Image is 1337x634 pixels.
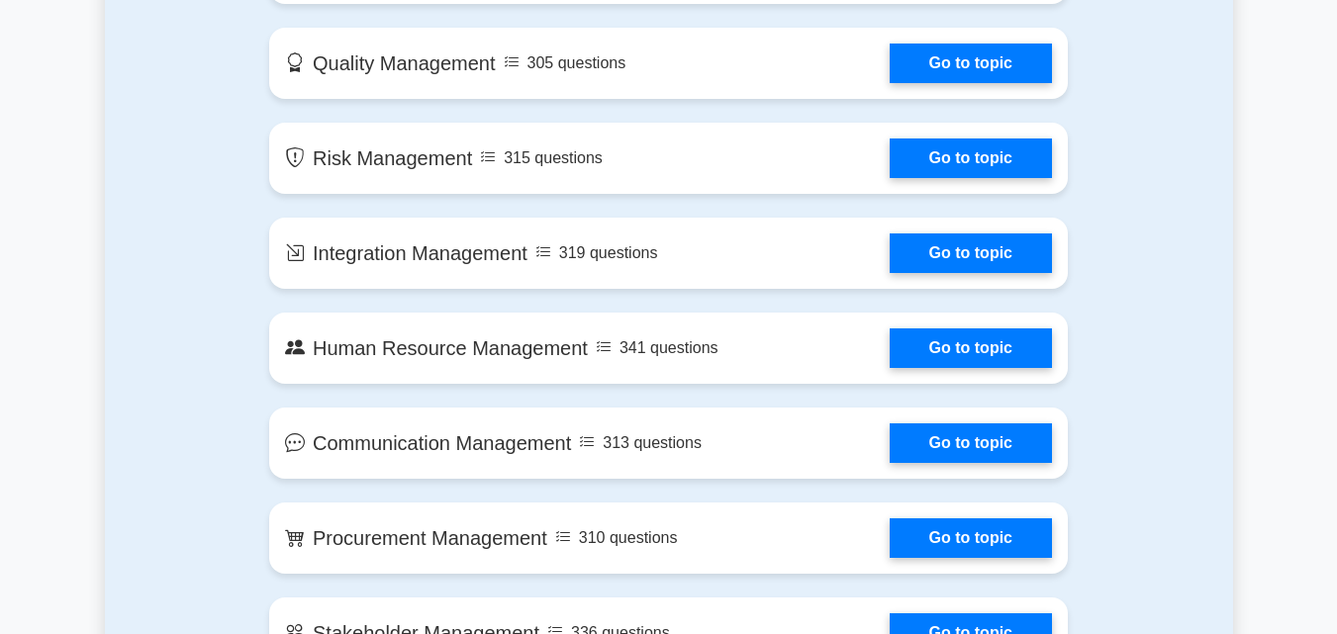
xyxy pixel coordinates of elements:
[890,328,1052,368] a: Go to topic
[890,233,1052,273] a: Go to topic
[890,138,1052,178] a: Go to topic
[890,423,1052,463] a: Go to topic
[890,44,1052,83] a: Go to topic
[890,518,1052,558] a: Go to topic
